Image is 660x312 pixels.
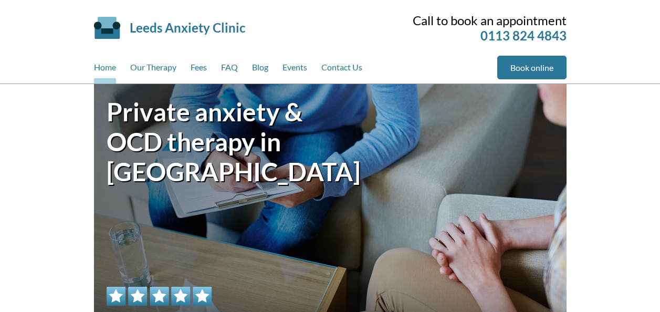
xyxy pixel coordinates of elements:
a: Book online [497,56,567,79]
img: 5 star rating [107,287,212,306]
a: Fees [191,56,207,84]
a: 0113 824 4843 [480,28,567,43]
h1: Private anxiety & OCD therapy in [GEOGRAPHIC_DATA] [107,97,330,186]
a: Leeds Anxiety Clinic [130,20,245,35]
a: Contact Us [321,56,362,84]
a: Our Therapy [130,56,176,84]
a: FAQ [221,56,238,84]
a: Blog [252,56,268,84]
a: Events [282,56,307,84]
a: Home [94,56,116,84]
